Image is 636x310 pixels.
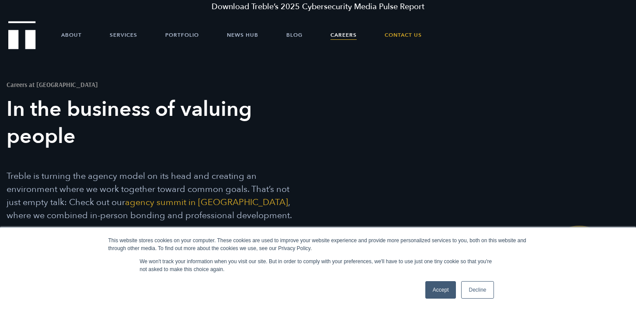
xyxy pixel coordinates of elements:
p: We won't track your information when you visit our site. But in order to comply with your prefere... [140,258,497,273]
a: Accept [425,281,456,299]
a: News Hub [227,22,258,48]
a: About [61,22,82,48]
h3: In the business of valuing people [7,96,303,150]
a: Watch Video [549,226,610,287]
a: Portfolio [165,22,199,48]
a: Contact Us [385,22,422,48]
a: Treble Homepage [9,22,35,49]
div: This website stores cookies on your computer. These cookies are used to improve your website expe... [108,237,528,252]
a: Services [110,22,137,48]
h1: Careers at [GEOGRAPHIC_DATA] [7,81,303,88]
a: agency summit in [GEOGRAPHIC_DATA] [125,196,288,208]
a: Decline [461,281,494,299]
a: Blog [286,22,302,48]
img: Treble logo [8,21,36,49]
p: Treble is turning the agency model on its head and creating an environment where we work together... [7,170,303,222]
a: Careers [330,22,357,48]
